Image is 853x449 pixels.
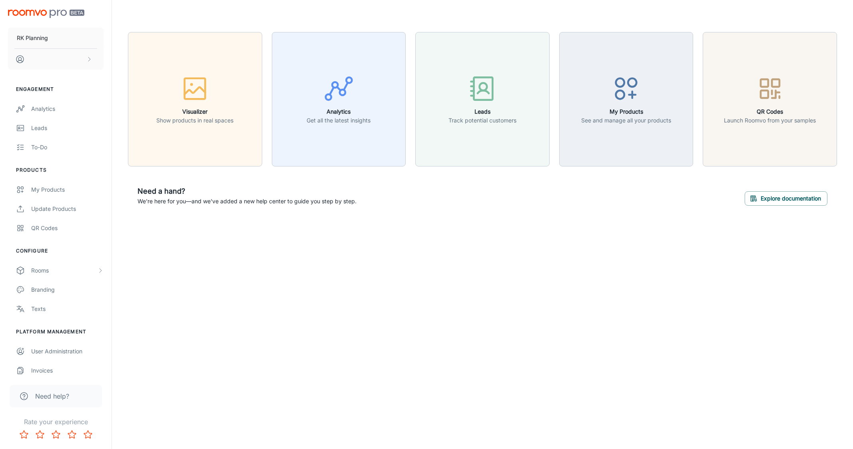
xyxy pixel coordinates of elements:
[307,116,371,125] p: Get all the latest insights
[31,224,104,233] div: QR Codes
[581,116,671,125] p: See and manage all your products
[559,94,694,102] a: My ProductsSee and manage all your products
[272,32,406,166] button: AnalyticsGet all the latest insights
[724,107,816,116] h6: QR Codes
[31,185,104,194] div: My Products
[703,94,837,102] a: QR CodesLaunch Roomvo from your samples
[31,143,104,152] div: To-do
[17,34,48,42] p: RK Planning
[581,107,671,116] h6: My Products
[128,32,262,166] button: VisualizerShow products in real spaces
[31,104,104,113] div: Analytics
[448,116,516,125] p: Track potential customers
[8,28,104,48] button: RK Planning
[138,186,357,197] h6: Need a hand?
[272,94,406,102] a: AnalyticsGet all the latest insights
[8,10,84,18] img: Roomvo PRO Beta
[724,116,816,125] p: Launch Roomvo from your samples
[415,32,550,166] button: LeadsTrack potential customers
[156,116,233,125] p: Show products in real spaces
[31,204,104,213] div: Update Products
[703,32,837,166] button: QR CodesLaunch Roomvo from your samples
[415,94,550,102] a: LeadsTrack potential customers
[559,32,694,166] button: My ProductsSee and manage all your products
[307,107,371,116] h6: Analytics
[31,124,104,132] div: Leads
[156,107,233,116] h6: Visualizer
[138,197,357,206] p: We're here for you—and we've added a new help center to guide you step by step.
[448,107,516,116] h6: Leads
[745,194,827,202] a: Explore documentation
[745,191,827,206] button: Explore documentation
